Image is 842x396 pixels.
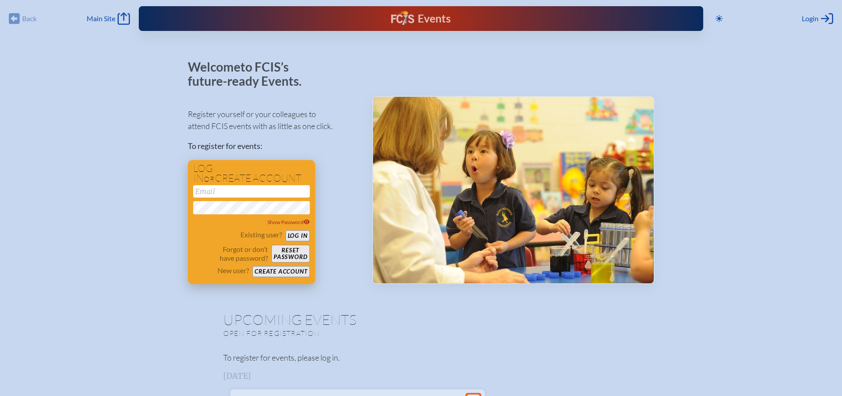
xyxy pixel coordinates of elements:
p: Welcome to FCIS’s future-ready Events. [188,60,312,88]
span: Login [802,14,819,23]
p: Forgot or don’t have password? [193,245,268,263]
span: Main Site [87,14,115,23]
span: or [204,175,215,183]
p: New user? [217,266,249,275]
div: FCIS Events — Future ready [294,11,548,27]
span: Show Password [267,219,310,225]
h1: Upcoming Events [223,312,619,327]
h3: [DATE] [223,372,619,381]
button: Log in [286,230,310,241]
p: To register for events, please log in. [223,352,619,364]
p: Open for registration [223,329,457,338]
button: Create account [252,266,309,277]
input: Email [193,185,310,198]
button: Resetpassword [271,245,309,263]
a: Main Site [87,12,130,25]
p: To register for events: [188,140,358,152]
p: Register yourself or your colleagues to attend FCIS events with as little as one click. [188,108,358,132]
p: Existing user? [240,230,282,239]
img: Events [373,97,654,283]
h1: Log in create account [193,164,310,183]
